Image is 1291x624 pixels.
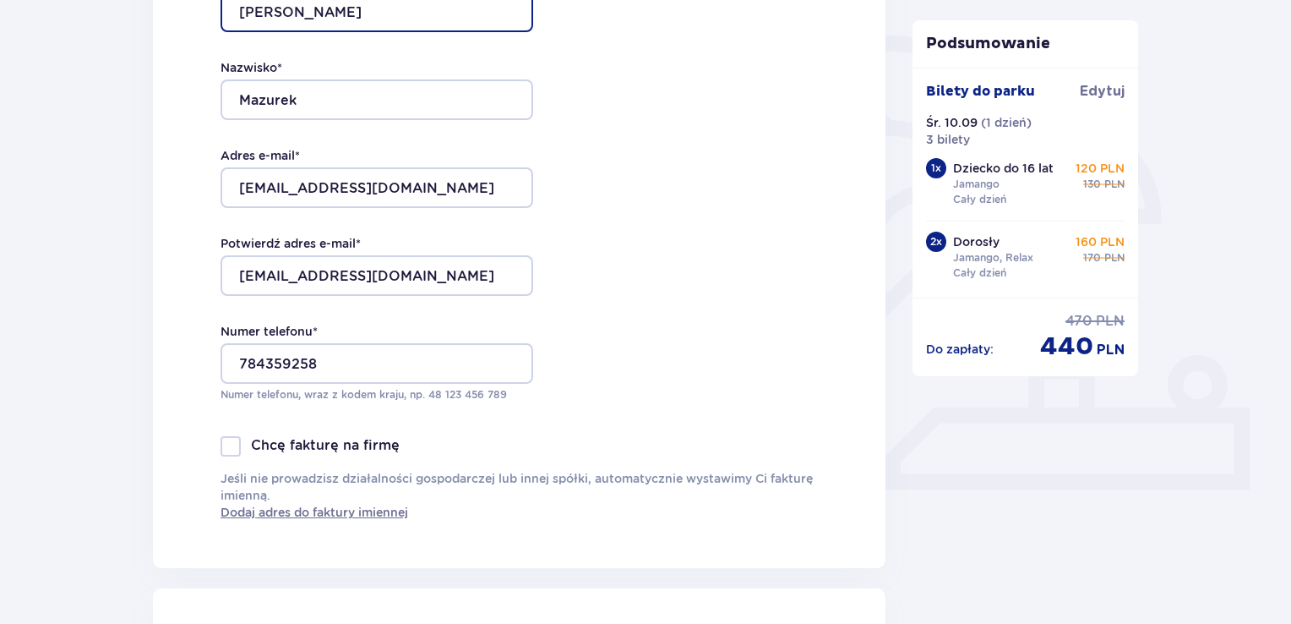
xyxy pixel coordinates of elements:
[981,114,1032,131] p: ( 1 dzień )
[953,177,1000,192] p: Jamango
[926,232,946,252] div: 2 x
[1076,160,1125,177] p: 120 PLN
[1104,177,1125,192] p: PLN
[926,341,994,358] p: Do zapłaty :
[221,59,282,76] label: Nazwisko *
[221,470,818,521] p: Jeśli nie prowadzisz działalności gospodarczej lub innej spółki, automatycznie wystawimy Ci faktu...
[251,436,400,455] p: Chcę fakturę na firmę
[926,114,978,131] p: Śr. 10.09
[912,34,1139,54] p: Podsumowanie
[221,323,318,340] label: Numer telefonu *
[1097,341,1125,359] p: PLN
[1083,250,1101,265] p: 170
[953,160,1054,177] p: Dziecko do 16 lat
[1096,312,1125,331] p: PLN
[953,233,1000,250] p: Dorosły
[953,250,1033,265] p: Jamango, Relax
[221,255,533,296] input: Potwierdź adres e-mail
[221,504,408,521] a: Dodaj adres do faktury imiennej
[1104,250,1125,265] p: PLN
[926,158,946,178] div: 1 x
[1083,177,1101,192] p: 130
[221,79,533,120] input: Nazwisko
[953,265,1006,281] p: Cały dzień
[953,192,1006,207] p: Cały dzień
[1076,233,1125,250] p: 160 PLN
[926,82,1035,101] p: Bilety do parku
[221,343,533,384] input: Numer telefonu
[926,131,970,148] p: 3 bilety
[1080,82,1125,101] a: Edytuj
[221,167,533,208] input: Adres e-mail
[1065,312,1092,331] p: 470
[221,235,361,252] label: Potwierdź adres e-mail *
[221,147,300,164] label: Adres e-mail *
[221,387,533,402] p: Numer telefonu, wraz z kodem kraju, np. 48 ​123 ​456 ​789
[1040,331,1093,363] p: 440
